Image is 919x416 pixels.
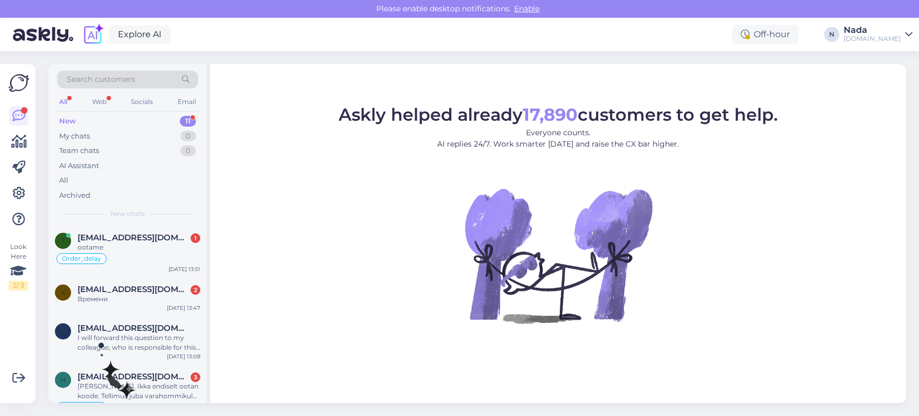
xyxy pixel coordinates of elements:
[339,104,778,125] span: Askly helped already customers to get help.
[57,95,69,109] div: All
[191,372,200,382] div: 3
[191,233,200,243] div: 1
[78,285,190,294] span: Katja2303@inbox.lv
[339,127,778,150] p: Everyone counts. AI replies 24/7. Work smarter [DATE] and raise the CX bar higher.
[59,161,99,171] div: AI Assistant
[62,255,101,262] span: Order_delay
[732,25,798,44] div: Off-hour
[169,265,200,273] div: [DATE] 13:51
[844,34,901,43] div: [DOMAIN_NAME]
[844,26,913,43] a: Nada[DOMAIN_NAME]
[61,237,65,245] span: t
[78,382,200,401] div: [PERSON_NAME]. Ikka endiselt ootan koode. Tellimus juba varahommikul tehtud. Tellimus 856250
[59,175,68,186] div: All
[191,285,200,295] div: 2
[61,288,66,296] span: K
[461,158,655,352] img: No Chat active
[59,190,90,201] div: Archived
[60,376,66,384] span: h
[109,25,171,44] a: Explore AI
[78,323,190,333] span: Janekmurr16@gmail.com
[59,145,99,156] div: Team chats
[78,294,200,304] div: Времени
[78,333,200,352] div: I will forward this question to my colleague, who is responsible for this. The reply will be here...
[78,233,190,242] span: tarmojaanus@gmail.com
[9,242,28,290] div: Look Here
[844,26,901,34] div: Nada
[180,131,196,142] div: 0
[78,242,200,252] div: ootame
[167,352,200,360] div: [DATE] 13:08
[78,372,190,382] span: hiljamoller@hotmail.com
[61,327,65,335] span: J
[110,209,145,219] span: New chats
[176,95,198,109] div: Email
[82,23,104,46] img: explore-ai
[59,116,76,127] div: New
[129,95,155,109] div: Socials
[180,145,196,156] div: 0
[167,304,200,312] div: [DATE] 13:47
[9,73,29,93] img: Askly Logo
[511,4,543,13] span: Enable
[523,104,578,125] b: 17,890
[59,131,90,142] div: My chats
[180,116,196,127] div: 11
[824,27,839,42] div: N
[67,74,135,85] span: Search customers
[9,281,28,290] div: 2 / 3
[90,95,109,109] div: Web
